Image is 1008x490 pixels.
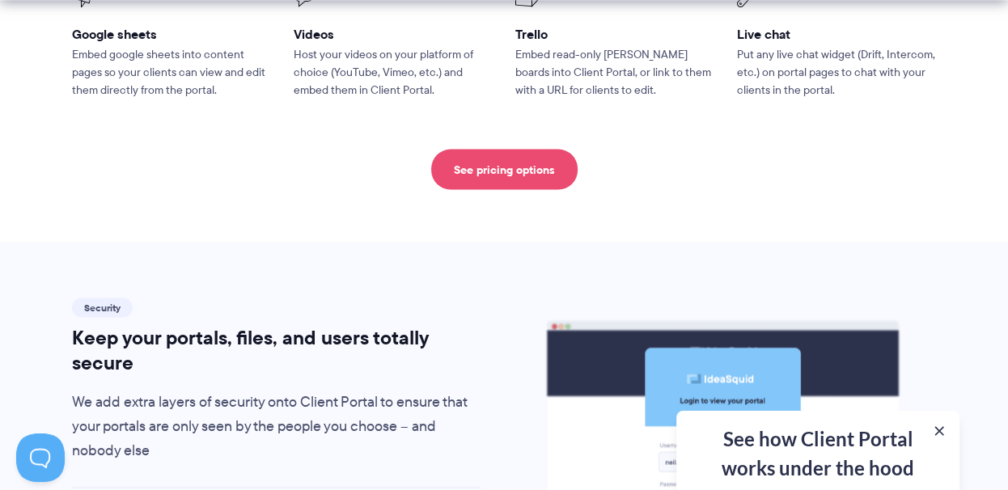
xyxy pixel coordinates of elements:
iframe: Toggle Customer Support [16,433,65,482]
a: See pricing options [431,150,578,190]
p: We add extra layers of security onto Client Portal to ensure that your portals are only seen by t... [72,391,481,463]
span: Security [72,298,133,318]
h3: Google sheets [72,26,271,43]
h2: Keep your portals, files, and users totally secure [72,326,481,374]
p: Embed read-only [PERSON_NAME] boards into Client Portal, or link to them with a URL for clients t... [515,46,714,99]
p: Host your videos on your platform of choice (YouTube, Vimeo, etc.) and embed them in Client Portal. [294,46,493,99]
p: Put any live chat widget (Drift, Intercom, etc.) on portal pages to chat with your clients in the... [737,46,936,99]
h3: Videos [294,26,493,43]
h3: Trello [515,26,714,43]
p: Embed google sheets into content pages so your clients can view and edit them directly from the p... [72,46,271,99]
h3: Live chat [737,26,936,43]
